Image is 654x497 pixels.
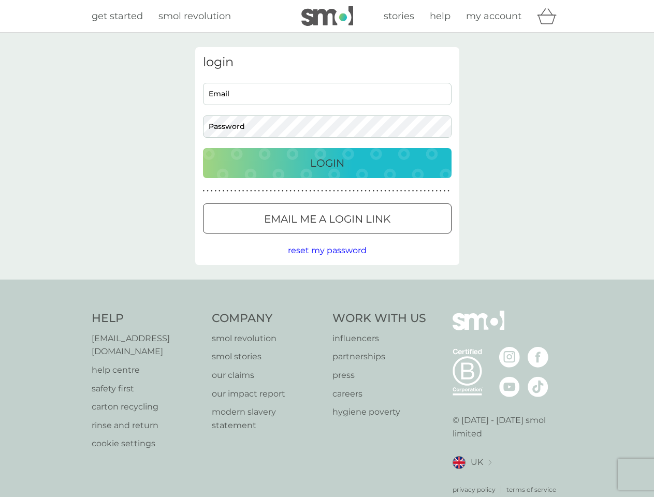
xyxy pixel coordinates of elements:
[537,6,563,26] div: basket
[212,405,322,432] a: modern slavery statement
[298,188,300,194] p: ●
[242,188,244,194] p: ●
[288,244,367,257] button: reset my password
[332,311,426,327] h4: Work With Us
[282,188,284,194] p: ●
[212,387,322,401] a: our impact report
[332,405,426,419] a: hygiene poverty
[92,437,202,450] p: cookie settings
[420,188,422,194] p: ●
[92,332,202,358] a: [EMAIL_ADDRESS][DOMAIN_NAME]
[488,460,491,465] img: select a new location
[219,188,221,194] p: ●
[203,55,452,70] h3: login
[207,188,209,194] p: ●
[499,376,520,397] img: visit the smol Youtube page
[329,188,331,194] p: ●
[357,188,359,194] p: ●
[332,350,426,363] p: partnerships
[203,203,452,233] button: Email me a login link
[332,332,426,345] a: influencers
[266,188,268,194] p: ●
[270,188,272,194] p: ●
[453,456,466,469] img: UK flag
[226,188,228,194] p: ●
[317,188,319,194] p: ●
[214,188,216,194] p: ●
[211,188,213,194] p: ●
[376,188,379,194] p: ●
[384,10,414,22] span: stories
[353,188,355,194] p: ●
[404,188,406,194] p: ●
[384,188,386,194] p: ●
[506,485,556,494] a: terms of service
[92,311,202,327] h4: Help
[466,10,521,22] span: my account
[92,419,202,432] a: rinse and return
[337,188,339,194] p: ●
[430,9,450,24] a: help
[301,6,353,26] img: smol
[212,350,322,363] a: smol stories
[238,188,240,194] p: ●
[435,188,438,194] p: ●
[332,369,426,382] a: press
[92,9,143,24] a: get started
[349,188,351,194] p: ●
[396,188,398,194] p: ●
[246,188,248,194] p: ●
[92,400,202,414] p: carton recycling
[92,10,143,22] span: get started
[393,188,395,194] p: ●
[212,332,322,345] a: smol revolution
[92,363,202,377] a: help centre
[250,188,252,194] p: ●
[453,414,563,440] p: © [DATE] - [DATE] smol limited
[313,188,315,194] p: ●
[416,188,418,194] p: ●
[212,311,322,327] h4: Company
[274,188,276,194] p: ●
[258,188,260,194] p: ●
[372,188,374,194] p: ●
[158,10,231,22] span: smol revolution
[428,188,430,194] p: ●
[400,188,402,194] p: ●
[528,347,548,368] img: visit the smol Facebook page
[254,188,256,194] p: ●
[306,188,308,194] p: ●
[453,311,504,346] img: smol
[365,188,367,194] p: ●
[381,188,383,194] p: ●
[430,10,450,22] span: help
[325,188,327,194] p: ●
[235,188,237,194] p: ●
[301,188,303,194] p: ●
[286,188,288,194] p: ●
[424,188,426,194] p: ●
[212,369,322,382] a: our claims
[92,382,202,396] p: safety first
[332,387,426,401] a: careers
[333,188,335,194] p: ●
[321,188,323,194] p: ●
[158,9,231,24] a: smol revolution
[453,485,496,494] a: privacy policy
[466,9,521,24] a: my account
[440,188,442,194] p: ●
[388,188,390,194] p: ●
[345,188,347,194] p: ●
